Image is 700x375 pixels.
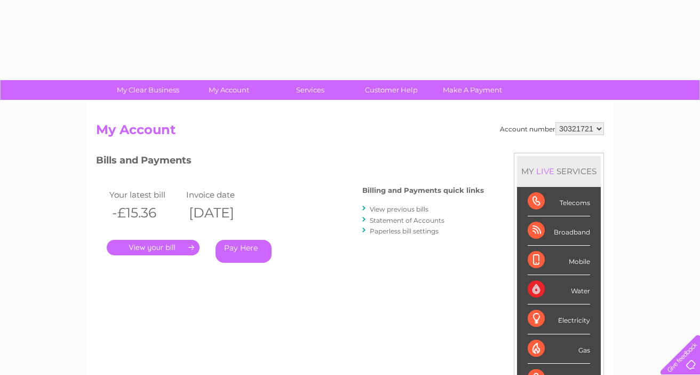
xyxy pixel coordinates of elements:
a: Customer Help [347,80,435,100]
a: My Account [185,80,273,100]
th: -£15.36 [107,202,184,224]
h2: My Account [96,122,604,143]
div: Account number [500,122,604,135]
th: [DATE] [184,202,260,224]
div: Broadband [528,216,590,246]
td: Your latest bill [107,187,184,202]
a: My Clear Business [104,80,192,100]
div: MY SERVICES [517,156,601,186]
div: LIVE [534,166,556,176]
div: Gas [528,334,590,364]
a: Make A Payment [428,80,516,100]
div: Water [528,275,590,304]
a: Services [266,80,354,100]
a: . [107,240,200,255]
a: Statement of Accounts [370,216,444,224]
td: Invoice date [184,187,260,202]
div: Mobile [528,246,590,275]
h4: Billing and Payments quick links [362,186,484,194]
a: View previous bills [370,205,428,213]
a: Paperless bill settings [370,227,439,235]
a: Pay Here [216,240,272,263]
h3: Bills and Payments [96,153,484,171]
div: Electricity [528,304,590,334]
div: Telecoms [528,187,590,216]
